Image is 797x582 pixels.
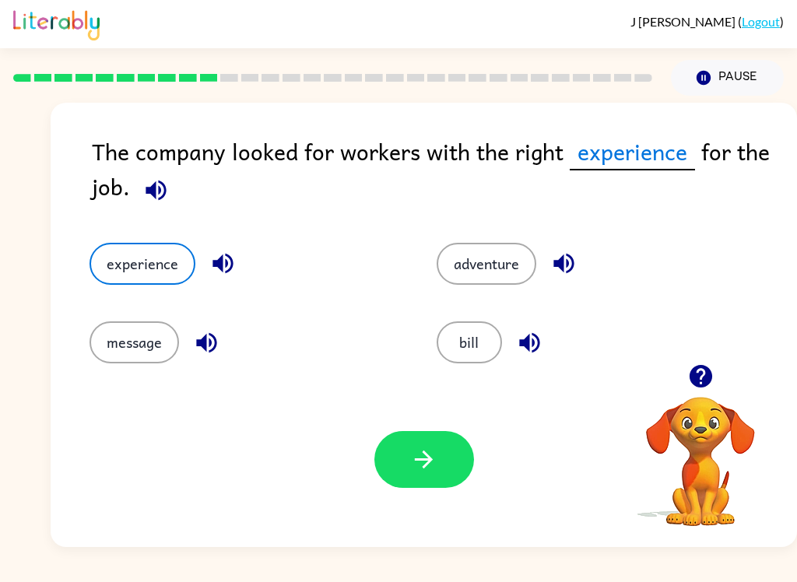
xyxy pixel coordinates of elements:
[437,321,502,363] button: bill
[671,60,784,96] button: Pause
[630,14,784,29] div: ( )
[13,6,100,40] img: Literably
[90,321,179,363] button: message
[92,134,797,212] div: The company looked for workers with the right for the job.
[437,243,536,285] button: adventure
[630,14,738,29] span: J [PERSON_NAME]
[623,373,778,528] video: Your browser must support playing .mp4 files to use Literably. Please try using another browser.
[742,14,780,29] a: Logout
[570,134,695,170] span: experience
[90,243,195,285] button: experience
